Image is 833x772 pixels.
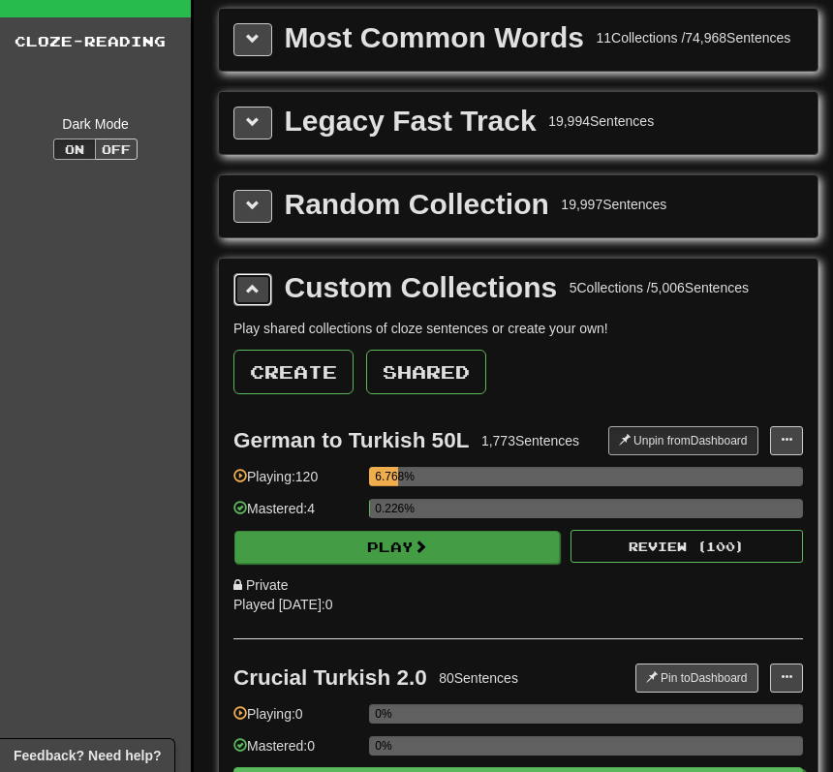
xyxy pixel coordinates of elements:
[233,467,359,499] div: Playing: 120
[233,350,354,394] button: Create
[233,597,332,612] span: Played [DATE]: 0
[233,575,803,595] div: Private
[570,278,749,297] div: 5 Collections / 5,006 Sentences
[95,139,138,160] button: Off
[233,499,359,531] div: Mastered: 4
[481,431,579,450] div: 1,773 Sentences
[548,111,654,131] div: 19,994 Sentences
[233,428,469,452] div: German to Turkish 50L
[53,139,96,160] button: On
[366,350,486,394] button: Shared
[596,28,790,47] div: 11 Collections / 74,968 Sentences
[561,195,666,214] div: 19,997 Sentences
[285,190,549,219] div: Random Collection
[285,23,584,52] div: Most Common Words
[233,319,803,338] p: Play shared collections of cloze sentences or create your own!
[375,467,398,486] div: 6.768%
[635,664,758,693] button: Pin toDashboard
[285,107,537,136] div: Legacy Fast Track
[15,114,176,134] div: Dark Mode
[439,668,518,688] div: 80 Sentences
[14,746,161,765] span: Open feedback widget
[608,426,758,455] button: Unpin fromDashboard
[571,530,803,563] button: Review (100)
[234,531,560,564] button: Play
[285,273,558,302] div: Custom Collections
[233,665,427,690] div: Crucial Turkish 2.0
[233,704,359,736] div: Playing: 0
[233,736,359,768] div: Mastered: 0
